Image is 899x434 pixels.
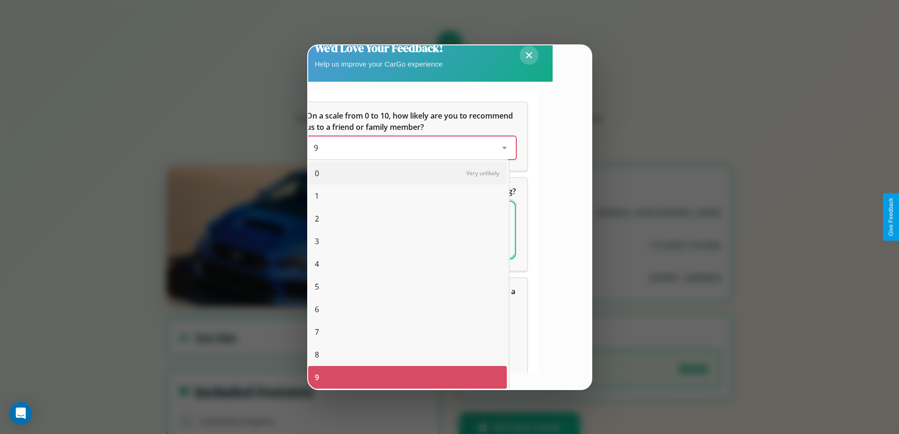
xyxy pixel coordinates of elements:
div: 8 [308,343,507,366]
div: 2 [308,207,507,230]
span: Very unlikely [466,169,499,177]
div: 10 [308,389,507,411]
p: Help us improve your CarGo experience [315,58,443,70]
div: 0 [308,162,507,185]
div: On a scale from 0 to 10, how likely are you to recommend us to a friend or family member? [306,136,516,159]
div: Open Intercom Messenger [9,402,32,425]
div: 7 [308,321,507,343]
span: 2 [315,213,319,224]
span: 8 [315,349,319,360]
div: 9 [308,366,507,389]
span: 5 [315,281,319,292]
span: What can we do to make your experience more satisfying? [306,186,516,196]
span: 3 [315,236,319,247]
div: 6 [308,298,507,321]
span: 9 [315,372,319,383]
h5: On a scale from 0 to 10, how likely are you to recommend us to a friend or family member? [306,110,516,133]
div: Give Feedback [888,198,894,236]
span: 9 [314,143,318,153]
div: 5 [308,275,507,298]
span: 1 [315,190,319,202]
span: 4 [315,258,319,270]
span: On a scale from 0 to 10, how likely are you to recommend us to a friend or family member? [306,111,515,132]
span: 6 [315,304,319,315]
span: 7 [315,326,319,338]
h2: We'd Love Your Feedback! [315,40,443,56]
span: Which of the following features do you value the most in a vehicle? [306,286,517,308]
div: 3 [308,230,507,253]
div: On a scale from 0 to 10, how likely are you to recommend us to a friend or family member? [295,102,527,170]
div: 1 [308,185,507,207]
span: 0 [315,168,319,179]
div: 4 [308,253,507,275]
